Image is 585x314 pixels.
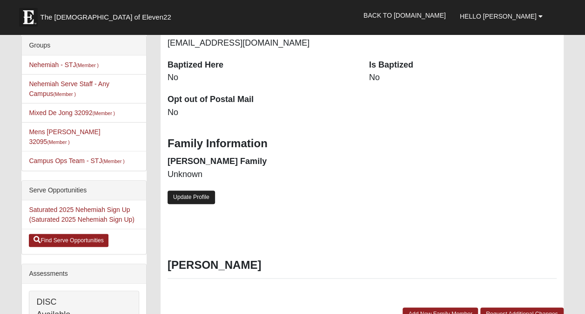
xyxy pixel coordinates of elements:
img: Eleven22 logo [19,8,38,27]
a: Hello [PERSON_NAME] [453,5,550,28]
span: Hello [PERSON_NAME] [460,13,537,20]
dd: No [168,72,355,84]
a: Mixed De Jong 32092(Member ) [29,109,115,116]
small: (Member ) [47,139,69,145]
span: The [DEMOGRAPHIC_DATA] of Eleven22 [40,13,171,22]
div: Groups [22,36,146,55]
small: (Member ) [102,158,124,164]
div: Assessments [22,264,146,284]
div: Serve Opportunities [22,181,146,200]
small: (Member ) [54,91,76,97]
dd: [EMAIL_ADDRESS][DOMAIN_NAME] [168,37,355,49]
a: Mens [PERSON_NAME] 32095(Member ) [29,128,100,145]
a: Find Serve Opportunities [29,234,108,247]
a: Nehemiah Serve Staff - Any Campus(Member ) [29,80,109,97]
dd: No [369,72,557,84]
a: Nehemiah - STJ(Member ) [29,61,99,68]
dt: Is Baptized [369,59,557,71]
a: Update Profile [168,191,215,204]
small: (Member ) [93,110,115,116]
dt: Opt out of Postal Mail [168,94,355,106]
dt: Baptized Here [168,59,355,71]
a: The [DEMOGRAPHIC_DATA] of Eleven22 [14,3,201,27]
dd: No [168,107,355,119]
h3: [PERSON_NAME] [168,259,557,272]
a: Campus Ops Team - STJ(Member ) [29,157,124,164]
dd: Unknown [168,169,355,181]
h3: Family Information [168,137,557,150]
a: Saturated 2025 Nehemiah Sign Up (Saturated 2025 Nehemiah Sign Up) [29,206,134,223]
dt: [PERSON_NAME] Family [168,156,355,168]
a: Back to [DOMAIN_NAME] [356,4,453,27]
small: (Member ) [76,62,99,68]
